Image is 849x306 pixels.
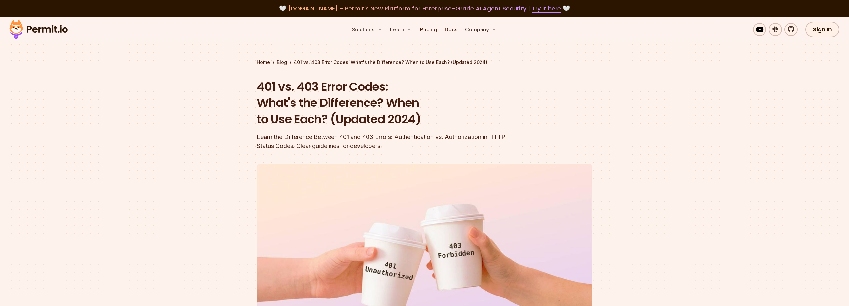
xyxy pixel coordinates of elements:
span: [DOMAIN_NAME] - Permit's New Platform for Enterprise-Grade AI Agent Security | [288,4,561,12]
a: Pricing [417,23,440,36]
button: Company [462,23,500,36]
a: Docs [442,23,460,36]
a: Home [257,59,270,66]
a: Try it here [532,4,561,13]
button: Solutions [349,23,385,36]
div: / / [257,59,592,66]
div: 🤍 🤍 [16,4,833,13]
h1: 401 vs. 403 Error Codes: What's the Difference? When to Use Each? (Updated 2024) [257,79,508,127]
img: Permit logo [7,18,71,41]
a: Sign In [805,22,839,37]
a: Blog [277,59,287,66]
button: Learn [387,23,415,36]
div: Learn the Difference Between 401 and 403 Errors: Authentication vs. Authorization in HTTP Status ... [257,132,508,151]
